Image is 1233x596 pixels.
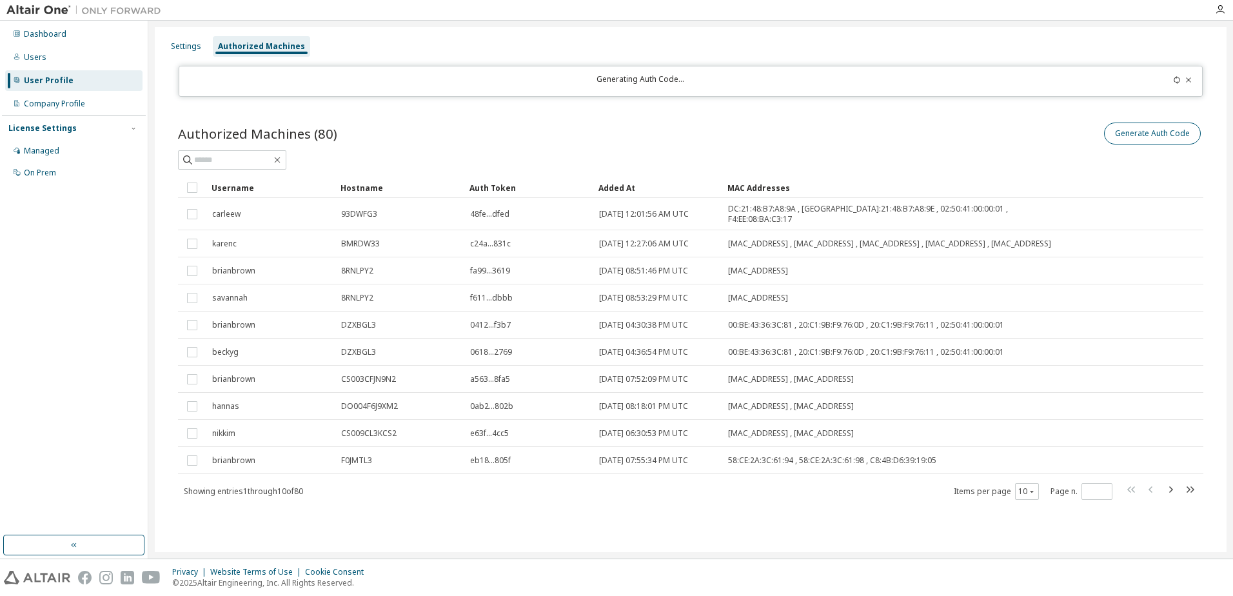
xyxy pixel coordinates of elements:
[171,41,201,52] div: Settings
[24,29,66,39] div: Dashboard
[212,177,330,198] div: Username
[212,401,239,412] span: hannas
[212,239,237,249] span: karenc
[78,571,92,584] img: facebook.svg
[470,239,511,249] span: c24a...831c
[210,567,305,577] div: Website Terms of Use
[599,320,688,330] span: [DATE] 04:30:38 PM UTC
[599,293,688,303] span: [DATE] 08:53:29 PM UTC
[470,428,509,439] span: e63f...4cc5
[728,428,854,439] span: [MAC_ADDRESS] , [MAC_ADDRESS]
[599,239,689,249] span: [DATE] 12:27:06 AM UTC
[1018,486,1036,497] button: 10
[728,320,1004,330] span: 00:BE:43:36:3C:81 , 20:C1:9B:F9:76:0D , 20:C1:9B:F9:76:11 , 02:50:41:00:00:01
[728,204,1067,224] span: DC:21:48:B7:A8:9A , [GEOGRAPHIC_DATA]:21:48:B7:A8:9E , 02:50:41:00:00:01 , F4:EE:08:BA:C3:17
[24,75,74,86] div: User Profile
[728,347,1004,357] span: 00:BE:43:36:3C:81 , 20:C1:9B:F9:76:0D , 20:C1:9B:F9:76:11 , 02:50:41:00:00:01
[341,320,376,330] span: DZXBGL3
[24,146,59,156] div: Managed
[728,293,788,303] span: [MAC_ADDRESS]
[341,401,398,412] span: DO004F6J9XM2
[178,124,337,143] span: Authorized Machines (80)
[341,209,377,219] span: 93DWFG3
[212,374,255,384] span: brianbrown
[24,52,46,63] div: Users
[728,266,788,276] span: [MAC_ADDRESS]
[8,123,77,134] div: License Settings
[305,567,371,577] div: Cookie Consent
[728,455,936,466] span: 58:CE:2A:3C:61:94 , 58:CE:2A:3C:61:98 , C8:4B:D6:39:19:05
[470,455,511,466] span: eb18...805f
[1051,483,1112,500] span: Page n.
[6,4,168,17] img: Altair One
[727,177,1068,198] div: MAC Addresses
[121,571,134,584] img: linkedin.svg
[212,266,255,276] span: brianbrown
[599,401,688,412] span: [DATE] 08:18:01 PM UTC
[212,293,248,303] span: savannah
[24,99,85,109] div: Company Profile
[341,239,380,249] span: BMRDW33
[172,577,371,588] p: © 2025 Altair Engineering, Inc. All Rights Reserved.
[470,347,512,357] span: 0618...2769
[341,347,376,357] span: DZXBGL3
[598,177,717,198] div: Added At
[470,266,510,276] span: fa99...3619
[187,74,1094,88] div: Generating Auth Code...
[469,177,588,198] div: Auth Token
[212,455,255,466] span: brianbrown
[341,293,373,303] span: 8RNLPY2
[728,401,854,412] span: [MAC_ADDRESS] , [MAC_ADDRESS]
[341,266,373,276] span: 8RNLPY2
[470,320,511,330] span: 0412...f3b7
[599,266,688,276] span: [DATE] 08:51:46 PM UTC
[99,571,113,584] img: instagram.svg
[212,209,241,219] span: carleew
[218,41,305,52] div: Authorized Machines
[212,428,235,439] span: nikkim
[599,455,688,466] span: [DATE] 07:55:34 PM UTC
[728,239,1051,249] span: [MAC_ADDRESS] , [MAC_ADDRESS] , [MAC_ADDRESS] , [MAC_ADDRESS] , [MAC_ADDRESS]
[599,209,689,219] span: [DATE] 12:01:56 AM UTC
[341,455,372,466] span: F0JMTL3
[470,374,510,384] span: a563...8fa5
[1104,123,1201,144] button: Generate Auth Code
[212,320,255,330] span: brianbrown
[212,347,239,357] span: beckyg
[599,374,688,384] span: [DATE] 07:52:09 PM UTC
[4,571,70,584] img: altair_logo.svg
[470,209,509,219] span: 48fe...dfed
[340,177,459,198] div: Hostname
[599,347,688,357] span: [DATE] 04:36:54 PM UTC
[24,168,56,178] div: On Prem
[142,571,161,584] img: youtube.svg
[728,374,854,384] span: [MAC_ADDRESS] , [MAC_ADDRESS]
[599,428,688,439] span: [DATE] 06:30:53 PM UTC
[341,428,397,439] span: CS009CL3KCS2
[954,483,1039,500] span: Items per page
[470,293,513,303] span: f611...dbbb
[470,401,513,412] span: 0ab2...802b
[341,374,396,384] span: CS003CFJN9N2
[184,486,303,497] span: Showing entries 1 through 10 of 80
[172,567,210,577] div: Privacy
